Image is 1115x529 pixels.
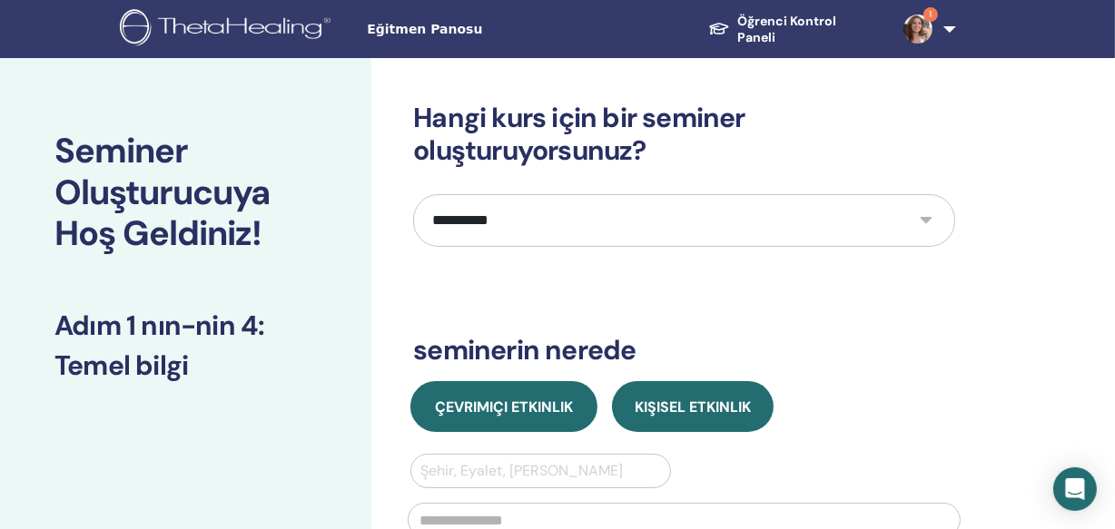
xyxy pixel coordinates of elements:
[694,5,889,54] a: Öğrenci Kontrol Paneli
[903,15,932,44] img: default.jpg
[708,21,730,35] img: graduation-cap-white.svg
[435,397,573,416] span: Çevrimiçi Etkinlik
[1053,467,1097,511] div: Open Intercom Messenger
[635,397,751,416] span: Kişisel Etkinlik
[410,381,597,432] button: Çevrimiçi Etkinlik
[54,309,317,342] h3: Adım 1 nın-nin 4 :
[120,9,337,50] img: logo.png
[413,102,955,167] h3: Hangi kurs için bir seminer oluşturuyorsunuz?
[54,349,317,382] h3: Temel bilgi
[612,381,774,432] button: Kişisel Etkinlik
[413,334,955,367] h3: seminerin nerede
[54,131,317,255] h2: Seminer Oluşturucuya Hoş Geldiniz!
[367,20,639,39] span: Eğitmen Panosu
[923,7,938,22] span: 1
